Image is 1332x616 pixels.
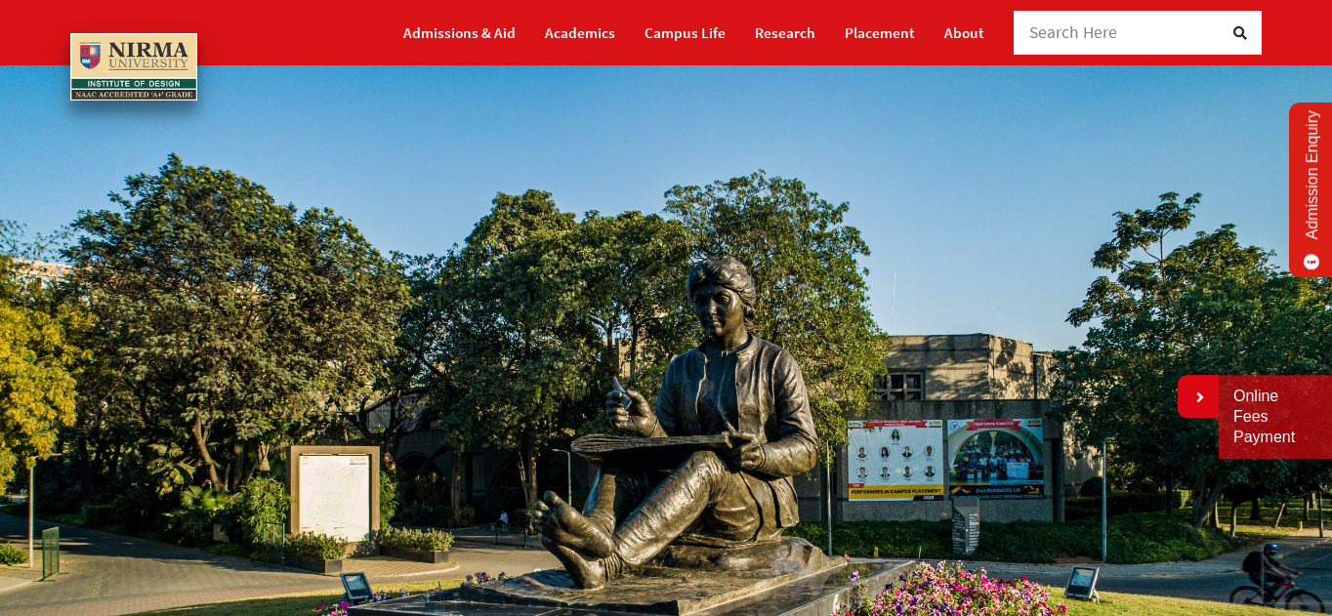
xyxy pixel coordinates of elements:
a: Admissions & Aid [403,16,516,50]
a: About [944,16,984,50]
a: Online Fees Payment [1233,387,1317,447]
a: Academics [545,16,615,50]
a: Campus Life [645,16,726,50]
a: Placement [845,16,915,50]
img: main_logo [70,33,197,101]
span: Search Here [1029,21,1118,43]
a: Research [755,16,815,50]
